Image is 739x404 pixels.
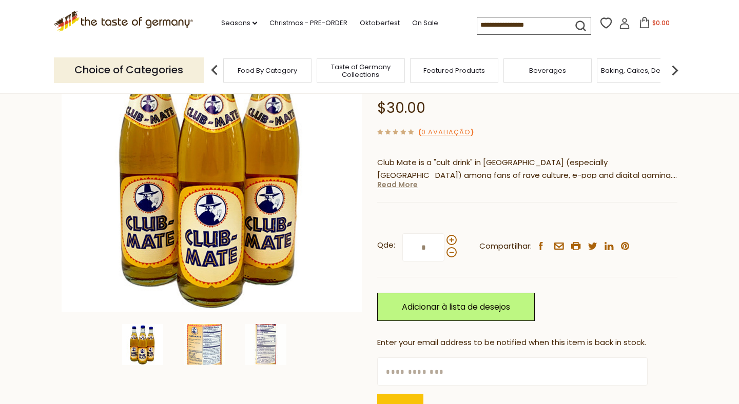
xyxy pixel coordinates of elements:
a: Baking, Cakes, Desserts [601,67,680,74]
img: next arrow [665,60,685,80]
input: Qde: [402,233,444,261]
span: ( ) [418,127,474,137]
a: Featured Products [423,67,485,74]
button: $0.00 [632,17,676,32]
a: Taste of Germany Collections [320,63,402,78]
a: Oktoberfest [360,17,400,29]
a: Christmas - PRE-ORDER [269,17,347,29]
a: Read More [377,179,418,190]
strong: Qde: [377,239,395,252]
div: Enter your email address to be notified when this item is back in stock. [377,336,677,349]
img: Club Mate Energy Soft Drink with Yerba Mate Tea, 12 bottles - DEAL [122,324,163,365]
img: Club Mate Energy Soft Drink with Yerba Mate Tea, 12 bottles - DEAL [245,324,286,365]
img: Club Mate Energy Soft Drink with Yerba Mate Tea, 12 bottles - DEAL [184,324,225,365]
p: Choice of Categories [54,57,204,83]
a: Food By Category [238,67,297,74]
span: Compartilhar: [479,240,532,253]
a: 0 avaliação [421,127,471,138]
a: Beverages [529,67,566,74]
a: Seasons [221,17,257,29]
p: Club Mate is a "cult drink" in [GEOGRAPHIC_DATA] (especially [GEOGRAPHIC_DATA]) among fans of rav... [377,156,677,182]
img: previous arrow [204,60,225,80]
a: Adicionar à lista de desejos [377,293,535,321]
a: On Sale [412,17,438,29]
span: $30.00 [377,98,425,118]
span: $0.00 [652,18,670,27]
img: Club Mate Energy Soft Drink with Yerba Mate Tea, 12 bottles - DEAL [62,12,362,312]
